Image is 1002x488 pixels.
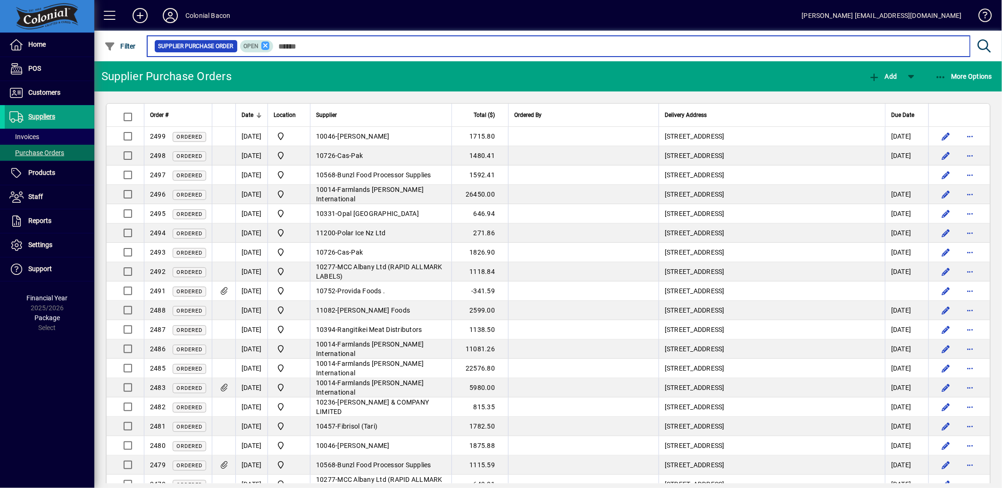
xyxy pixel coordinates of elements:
[274,208,304,219] span: Colonial Bacon
[451,436,508,455] td: 1875.88
[5,33,94,57] a: Home
[235,417,267,436] td: [DATE]
[235,378,267,397] td: [DATE]
[316,186,424,203] span: Farmlands [PERSON_NAME] International
[451,146,508,165] td: 1480.41
[458,110,503,120] div: Total ($)
[963,419,978,434] button: More options
[938,361,953,376] button: Edit
[9,149,64,157] span: Purchase Orders
[316,263,335,271] span: 10277
[28,193,43,200] span: Staff
[5,257,94,281] a: Support
[451,378,508,397] td: 5980.00
[310,436,451,455] td: -
[5,129,94,145] a: Invoices
[150,152,166,159] span: 2498
[176,424,202,430] span: Ordered
[150,364,166,372] span: 2485
[5,57,94,81] a: POS
[659,417,885,436] td: [STREET_ADDRESS]
[885,320,928,339] td: [DATE]
[659,204,885,223] td: [STREET_ADDRESS]
[176,250,202,256] span: Ordered
[665,110,707,120] span: Delivery Address
[34,314,60,322] span: Package
[885,262,928,281] td: [DATE]
[659,127,885,146] td: [STREET_ADDRESS]
[176,443,202,449] span: Ordered
[310,243,451,262] td: -
[150,132,166,140] span: 2499
[316,132,335,140] span: 10046
[235,165,267,185] td: [DATE]
[316,248,335,256] span: 10726
[310,301,451,320] td: -
[28,265,52,273] span: Support
[963,341,978,356] button: More options
[963,361,978,376] button: More options
[316,110,337,120] span: Supplier
[125,7,155,24] button: Add
[274,285,304,297] span: Colonial Bacon
[514,110,653,120] div: Ordered By
[885,397,928,417] td: [DATE]
[310,359,451,378] td: -
[150,268,166,275] span: 2492
[802,8,962,23] div: [PERSON_NAME] [EMAIL_ADDRESS][DOMAIN_NAME]
[102,38,138,55] button: Filter
[185,8,230,23] div: Colonial Bacon
[150,384,166,391] span: 2483
[316,287,335,295] span: 10752
[451,165,508,185] td: 1592.41
[274,169,304,181] span: Colonial Bacon
[310,417,451,436] td: -
[885,146,928,165] td: [DATE]
[274,343,304,355] span: Colonial Bacon
[274,110,296,120] span: Location
[938,341,953,356] button: Edit
[101,69,232,84] div: Supplier Purchase Orders
[938,206,953,221] button: Edit
[176,385,202,391] span: Ordered
[338,132,390,140] span: [PERSON_NAME]
[310,146,451,165] td: -
[235,339,267,359] td: [DATE]
[150,306,166,314] span: 2488
[316,326,335,333] span: 10394
[176,366,202,372] span: Ordered
[338,152,363,159] span: Cas-Pak
[891,110,914,120] span: Due Date
[338,171,431,179] span: Bunzl Food Processor Supplies
[659,223,885,243] td: [STREET_ADDRESS]
[659,320,885,339] td: [STREET_ADDRESS]
[938,148,953,163] button: Edit
[176,269,202,275] span: Ordered
[938,438,953,453] button: Edit
[514,110,542,120] span: Ordered By
[274,324,304,335] span: Colonial Bacon
[338,248,363,256] span: Cas-Pak
[938,225,953,240] button: Edit
[338,442,390,449] span: [PERSON_NAME]
[885,204,928,223] td: [DATE]
[316,422,335,430] span: 10457
[274,131,304,142] span: Colonial Bacon
[310,127,451,146] td: -
[5,81,94,105] a: Customers
[310,339,451,359] td: -
[316,110,446,120] div: Supplier
[963,264,978,279] button: More options
[885,339,928,359] td: [DATE]
[274,363,304,374] span: Colonial Bacon
[150,248,166,256] span: 2493
[316,340,424,357] span: Farmlands [PERSON_NAME] International
[474,110,495,120] span: Total ($)
[316,263,443,280] span: MCC Albany Ltd (RAPID ALLMARK LABELS)
[963,303,978,318] button: More options
[338,210,419,217] span: Opal [GEOGRAPHIC_DATA]
[150,442,166,449] span: 2480
[938,303,953,318] button: Edit
[28,65,41,72] span: POS
[935,73,993,80] span: More Options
